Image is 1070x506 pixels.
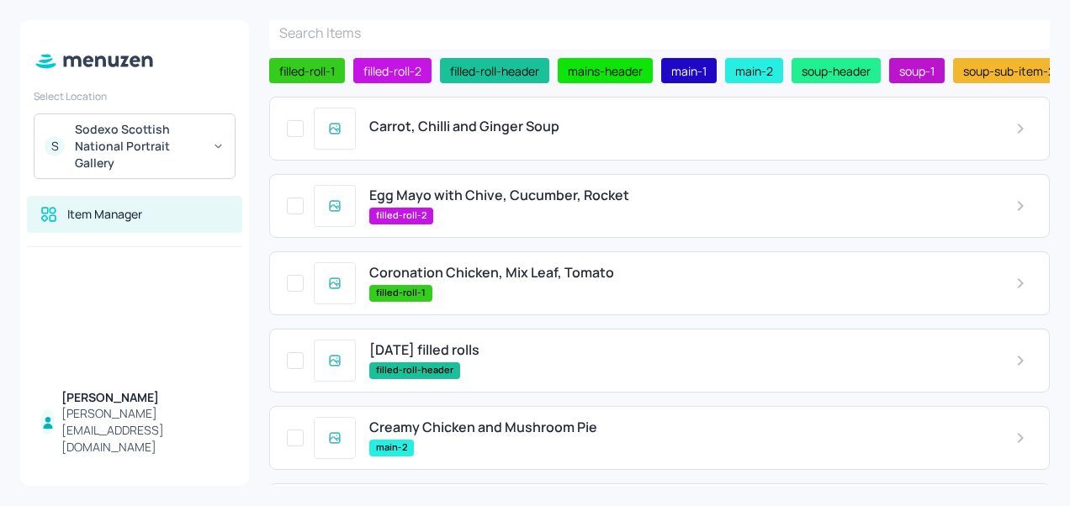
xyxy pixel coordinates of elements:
div: main-2 [725,58,783,83]
div: filled-roll-2 [353,58,432,83]
div: [PERSON_NAME][EMAIL_ADDRESS][DOMAIN_NAME] [61,405,229,456]
span: main-2 [728,62,780,80]
span: Coronation Chicken, Mix Leaf, Tomato [369,265,614,281]
span: soup-1 [893,62,941,80]
div: filled-roll-1 [269,58,345,83]
div: Sodexo Scottish National Portrait Gallery [75,121,202,171]
span: filled-roll-2 [357,62,428,80]
div: Item Manager [67,206,142,223]
div: S [45,136,65,156]
span: filled-roll-1 [369,286,432,300]
span: filled-roll-header [443,62,546,80]
div: [PERSON_NAME] [61,389,229,406]
span: filled-roll-2 [369,208,433,223]
div: soup-sub-item-2 [953,58,1065,83]
span: filled-roll-header [369,363,460,377]
span: filled-roll-1 [273,62,342,80]
div: filled-roll-header [440,58,549,83]
div: soup-header [792,58,881,83]
div: mains-header [558,58,653,83]
div: Select Location [34,89,236,103]
span: main-2 [369,440,414,455]
span: Egg Mayo with Chive, Cucumber, Rocket [369,187,629,203]
span: Creamy Chicken and Mushroom Pie [369,419,597,435]
div: main-1 [661,58,717,83]
span: soup-header [795,62,877,80]
span: [DATE] filled rolls [369,342,479,358]
input: Search Items [269,16,1050,50]
span: soup-sub-item-2 [956,62,1062,80]
span: mains-header [561,62,649,80]
div: soup-1 [889,58,945,83]
span: main-1 [665,62,713,80]
span: Carrot, Chilli and Ginger Soup [369,119,559,134]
